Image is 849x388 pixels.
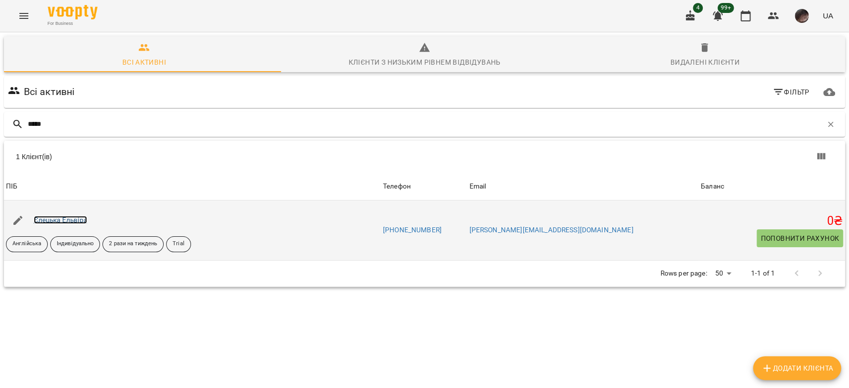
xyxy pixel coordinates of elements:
[6,181,17,193] div: ПІБ
[718,3,734,13] span: 99+
[823,10,833,21] span: UA
[12,4,36,28] button: Menu
[348,56,500,68] div: Клієнти з низьким рівнем відвідувань
[469,181,486,193] div: Email
[711,266,735,281] div: 50
[4,141,845,173] div: Table Toolbar
[693,3,703,13] span: 4
[701,181,724,193] div: Баланс
[753,356,841,380] button: Додати клієнта
[6,236,48,252] div: Англійська
[768,83,814,101] button: Фільтр
[122,56,166,68] div: Всі активні
[166,236,191,252] div: Trial
[670,56,740,68] div: Видалені клієнти
[469,226,633,234] a: [PERSON_NAME][EMAIL_ADDRESS][DOMAIN_NAME]
[701,181,843,193] span: Баланс
[16,152,431,162] div: 1 Клієнт(ів)
[6,181,379,193] span: ПІБ
[34,216,87,224] a: Єлецька Ельвіра
[383,181,411,193] div: Телефон
[751,269,775,279] p: 1-1 of 1
[50,236,100,252] div: Індивідуально
[819,6,837,25] button: UA
[383,226,442,234] a: [PHONE_NUMBER]
[383,181,466,193] span: Телефон
[383,181,411,193] div: Sort
[701,213,843,229] h5: 0 ₴
[6,181,17,193] div: Sort
[701,181,724,193] div: Sort
[760,232,839,244] span: Поповнити рахунок
[795,9,809,23] img: 297f12a5ee7ab206987b53a38ee76f7e.jpg
[469,181,486,193] div: Sort
[809,145,833,169] button: Вигляд колонок
[772,86,810,98] span: Фільтр
[102,236,164,252] div: 2 рази на тиждень
[756,229,843,247] button: Поповнити рахунок
[48,5,97,19] img: Voopty Logo
[469,181,696,193] span: Email
[660,269,707,279] p: Rows per page:
[24,84,75,99] h6: Всі активні
[109,240,157,248] p: 2 рази на тиждень
[12,240,41,248] p: Англійська
[57,240,94,248] p: Індивідуально
[48,20,97,27] span: For Business
[173,240,185,248] p: Trial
